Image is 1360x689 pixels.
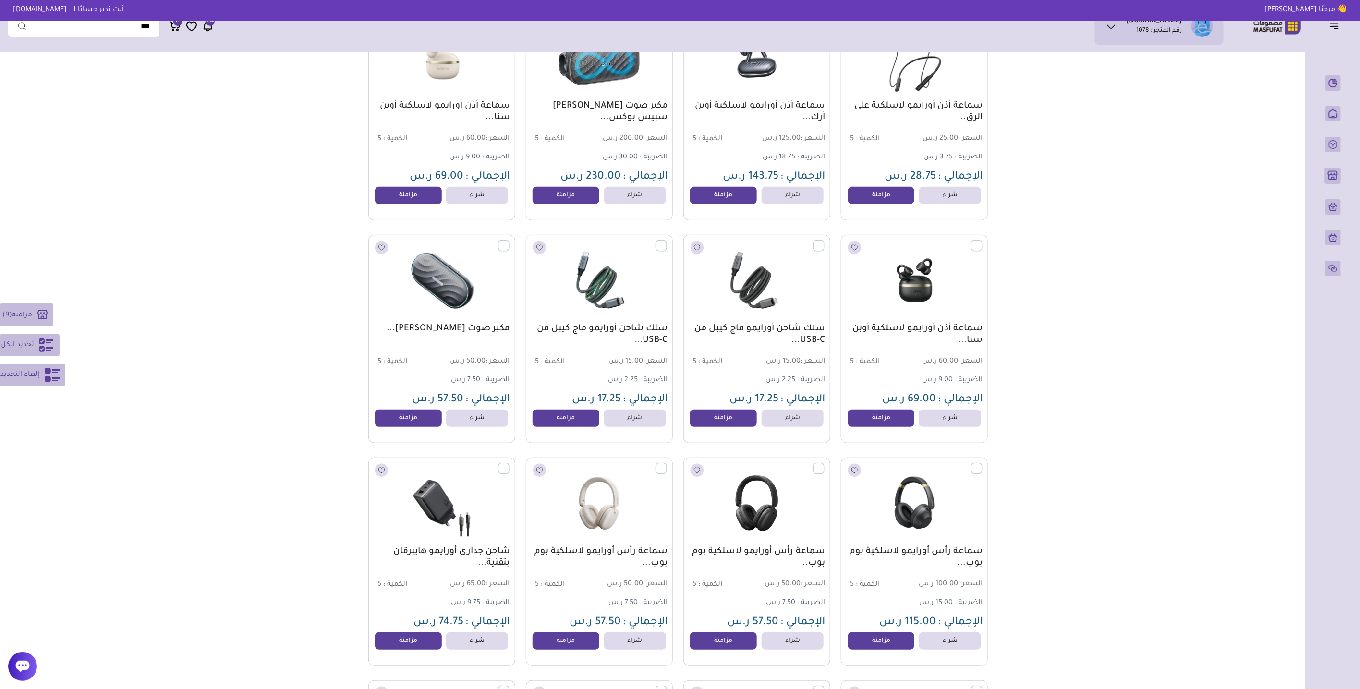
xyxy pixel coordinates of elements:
span: الكمية : [698,581,722,589]
a: سماعة رأس أورايمو لاسلكية بوم بوب... [689,546,825,569]
span: 69.00 ر.س [410,171,463,183]
span: الإجمالي : [465,394,510,406]
img: Logo [1247,17,1308,36]
span: 50.00 ر.س [758,580,825,589]
a: شراء [919,410,981,427]
a: مكبر صوت [PERSON_NAME] سبيس بوكس... [531,100,668,123]
a: شراء [604,410,666,427]
span: الكمية : [541,135,565,143]
img: 20250910151310390997.png [374,240,510,321]
span: الضريبة : [797,599,825,607]
span: 5 [377,358,381,366]
img: 2025-09-10-68c1aa3f1323b.png [532,17,667,98]
span: 2.25 ر.س [765,376,795,384]
h1: [DOMAIN_NAME] [1127,17,1182,26]
span: 143.75 ر.س [723,171,778,183]
span: الضريبة : [640,376,668,384]
span: 28.75 ر.س [885,171,936,183]
img: 20250910151235096184.png [847,463,982,544]
span: 200.00 ر.س [600,134,668,144]
span: الإجمالي : [938,171,983,183]
span: 30.00 ر.س [603,154,638,161]
span: الضريبة : [955,599,983,607]
span: السعر : [958,580,983,588]
a: شراء [762,187,824,204]
a: مزامنة [690,632,757,650]
span: 5 [692,581,696,589]
span: 57.50 ر.س [727,617,778,629]
a: سماعة أذن أورايمو لاسلكية أوبن سنا... [846,323,983,346]
span: 12 [176,17,180,26]
span: 60.00 ر.س [915,357,983,366]
span: الإجمالي : [465,171,510,183]
span: 74.75 ر.س [413,617,463,629]
a: مزامنة [690,410,757,427]
span: 230.00 ر.س [560,171,621,183]
a: مكبر صوت [PERSON_NAME]... [374,323,510,335]
span: تحديد الكل [0,339,34,351]
a: مزامنة [375,410,442,427]
span: الإجمالي : [938,617,983,629]
span: السعر : [486,580,510,588]
span: السعر : [486,358,510,365]
span: السعر : [801,580,825,588]
span: 115.00 ر.س [879,617,936,629]
a: 12 [170,20,181,32]
span: الإجمالي : [465,617,510,629]
span: 3.75 ر.س [923,154,953,161]
span: السعر : [958,358,983,365]
img: 20250910151428602614.png [847,17,982,98]
span: الضريبة : [482,154,510,161]
a: سلك شاحن أورايمو ماج كيبل من USB-C... [689,323,825,346]
span: الإجمالي : [780,171,825,183]
span: 5 [850,358,854,366]
span: 57.50 ر.س [570,617,621,629]
a: شراء [446,187,508,204]
span: الإجمالي : [938,394,983,406]
span: 5 [377,581,381,589]
a: مزامنة [533,410,599,427]
span: 50.00 ر.س [600,580,668,589]
span: السعر : [643,580,668,588]
a: سماعة أذن أورايمو لاسلكية أوبن سنا... [374,100,510,123]
span: الكمية : [383,581,407,589]
span: 7.50 ر.س [451,376,480,384]
span: 5 [850,581,854,589]
span: الإجمالي : [623,171,668,183]
span: 17.25 ر.س [729,394,778,406]
img: 20250910151320750097.png [532,240,667,321]
img: 20250910151332802120.png [689,240,825,321]
span: الضريبة : [797,154,825,161]
img: 20250910151337750501.png [847,240,982,321]
span: الإجمالي : [780,617,825,629]
span: 5 [535,358,539,366]
span: الكمية : [541,581,565,589]
img: 20250910151422978062.png [689,17,825,98]
span: الضريبة : [482,376,510,384]
a: سلك شاحن أورايمو ماج كيبل من USB-C... [531,323,668,346]
a: سماعة رأس أورايمو لاسلكية بوم بوب... [531,546,668,569]
p: رقم المتجر : 1078 [1137,26,1182,36]
span: الكمية : [698,358,722,366]
a: مزامنة [375,632,442,650]
span: 304 [206,17,214,26]
a: مزامنة [533,632,599,650]
span: 7.50 ر.س [608,599,638,607]
span: الضريبة : [955,376,983,384]
a: مزامنة [848,187,915,204]
a: مزامنة [375,187,442,204]
a: شراء [604,632,666,650]
span: الضريبة : [955,154,983,161]
a: 304 [202,20,214,32]
span: 5 [535,581,539,589]
span: الكمية : [856,581,880,589]
span: 18.75 ر.س [763,154,795,161]
span: الإجمالي : [623,617,668,629]
span: 17.25 ر.س [572,394,621,406]
span: 7.50 ر.س [766,599,795,607]
span: الكمية : [541,358,565,366]
a: سماعة رأس أورايمو لاسلكية بوم بوب... [846,546,983,569]
span: الكمية : [383,135,407,143]
a: شراء [446,632,508,650]
a: مزامنة [690,187,757,204]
